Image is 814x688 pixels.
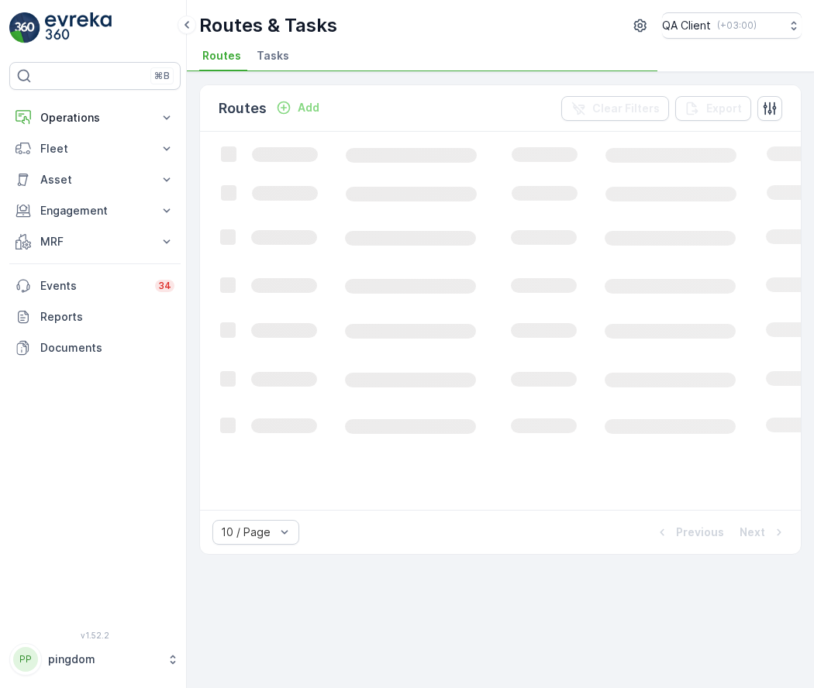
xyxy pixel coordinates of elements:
p: Operations [40,110,150,126]
p: Export [706,101,742,116]
img: logo_light-DOdMpM7g.png [45,12,112,43]
button: Engagement [9,195,181,226]
span: Routes [202,48,241,64]
div: PP [13,647,38,672]
p: Routes [219,98,267,119]
button: MRF [9,226,181,257]
p: Next [740,525,765,540]
p: ( +03:00 ) [717,19,757,32]
p: pingdom [48,652,159,667]
button: Asset [9,164,181,195]
button: Fleet [9,133,181,164]
p: Previous [676,525,724,540]
p: 34 [158,280,171,292]
button: Clear Filters [561,96,669,121]
p: Routes & Tasks [199,13,337,38]
span: Tasks [257,48,289,64]
button: Export [675,96,751,121]
button: PPpingdom [9,643,181,676]
p: Engagement [40,203,150,218]
a: Reports [9,301,181,332]
button: Add [270,98,326,117]
p: Events [40,278,146,294]
p: Clear Filters [592,101,660,116]
button: Operations [9,102,181,133]
button: QA Client(+03:00) [662,12,802,39]
p: ⌘B [154,70,170,82]
span: v 1.52.2 [9,631,181,640]
p: Asset [40,172,150,187]
p: MRF [40,234,150,249]
p: QA Client [662,18,711,33]
a: Events34 [9,270,181,301]
p: Fleet [40,141,150,157]
img: logo [9,12,40,43]
p: Add [298,100,319,115]
p: Documents [40,340,174,356]
a: Documents [9,332,181,363]
button: Previous [653,523,726,542]
p: Reports [40,309,174,325]
button: Next [738,523,788,542]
